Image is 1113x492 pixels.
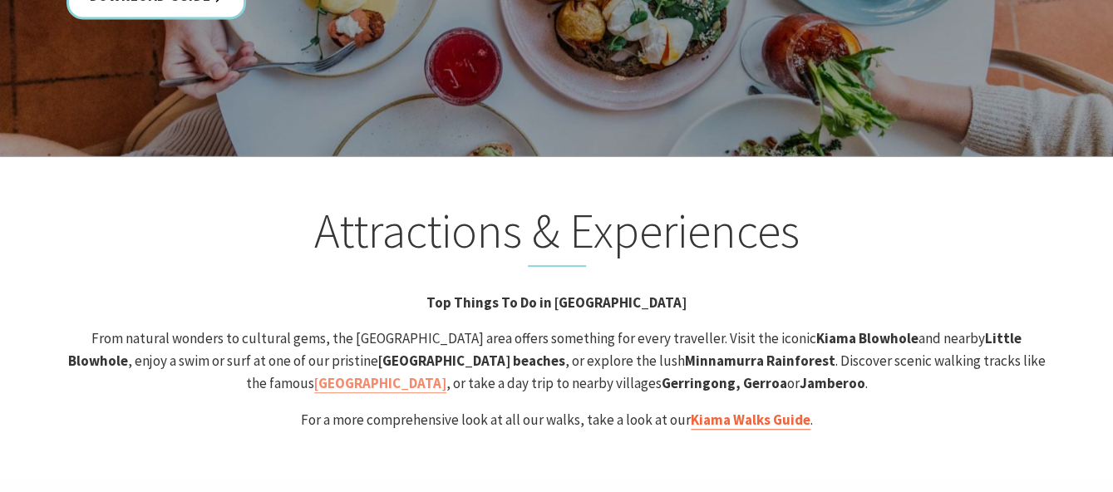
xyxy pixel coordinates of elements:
[800,374,865,392] strong: Jamberoo
[301,411,813,430] span: For a more comprehensive look at all our walks, take a look at our .
[314,374,446,393] a: [GEOGRAPHIC_DATA]
[685,352,835,370] strong: Minnamurra Rainforest
[691,411,810,430] a: Kiama Walks Guide
[426,293,687,312] strong: Top Things To Do in [GEOGRAPHIC_DATA]
[662,374,787,392] strong: Gerringong, Gerroa
[816,329,918,347] strong: Kiama Blowhole
[378,352,565,370] strong: [GEOGRAPHIC_DATA] beaches
[314,374,446,392] strong: [GEOGRAPHIC_DATA]
[65,202,1049,267] h2: Attractions & Experiences
[68,329,1046,393] span: From natural wonders to cultural gems, the [GEOGRAPHIC_DATA] area offers something for every trav...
